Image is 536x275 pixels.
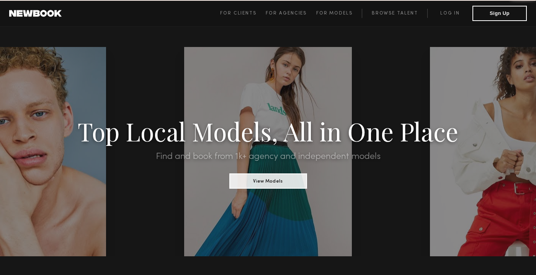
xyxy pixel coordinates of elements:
a: Browse Talent [362,9,427,18]
a: For Clients [220,9,266,18]
a: Log in [427,9,472,18]
button: Sign Up [472,6,527,21]
a: For Models [316,9,362,18]
span: For Models [316,11,353,16]
button: View Models [229,173,307,189]
a: View Models [229,176,307,184]
a: For Agencies [266,9,316,18]
span: For Clients [220,11,257,16]
span: For Agencies [266,11,307,16]
h1: Top Local Models, All in One Place [40,119,496,143]
h2: Find and book from 1k+ agency and independent models [40,152,496,161]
